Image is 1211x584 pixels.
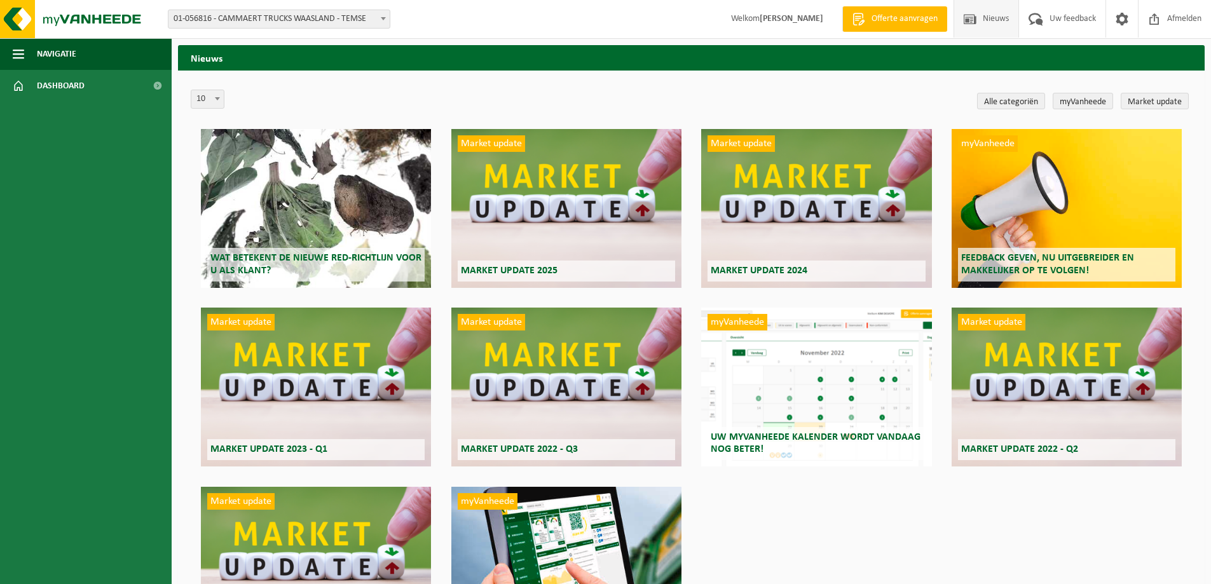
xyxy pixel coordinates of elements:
span: Market update 2023 - Q1 [210,444,327,454]
span: myVanheede [958,135,1018,152]
a: Market update Market update 2022 - Q2 [952,308,1182,466]
span: Market update [958,314,1025,330]
strong: [PERSON_NAME] [760,14,823,24]
span: Uw myVanheede kalender wordt vandaag nog beter! [711,432,920,454]
a: Market update Market update 2022 - Q3 [451,308,681,466]
a: Alle categoriën [977,93,1045,109]
span: Dashboard [37,70,85,102]
span: Navigatie [37,38,76,70]
span: Feedback geven, nu uitgebreider en makkelijker op te volgen! [961,253,1134,275]
span: Offerte aanvragen [868,13,941,25]
span: Market update [708,135,775,152]
a: myVanheede [1053,93,1113,109]
span: 01-056816 - CAMMAERT TRUCKS WAASLAND - TEMSE [168,10,390,28]
span: 01-056816 - CAMMAERT TRUCKS WAASLAND - TEMSE [168,10,390,29]
a: myVanheede Feedback geven, nu uitgebreider en makkelijker op te volgen! [952,129,1182,288]
h2: Nieuws [178,45,1205,70]
span: 10 [191,90,224,109]
span: Market update [458,135,525,152]
a: Market update Market update 2025 [451,129,681,288]
span: Market update 2024 [711,266,807,276]
span: Wat betekent de nieuwe RED-richtlijn voor u als klant? [210,253,421,275]
a: Market update Market update 2024 [701,129,931,288]
a: myVanheede Uw myVanheede kalender wordt vandaag nog beter! [701,308,931,466]
span: Market update 2022 - Q2 [961,444,1078,454]
a: Market update [1121,93,1189,109]
span: Market update 2022 - Q3 [461,444,578,454]
a: Market update Market update 2023 - Q1 [201,308,431,466]
span: myVanheede [708,314,767,330]
span: Market update 2025 [461,266,558,276]
span: Market update [207,314,275,330]
a: Offerte aanvragen [842,6,947,32]
a: Wat betekent de nieuwe RED-richtlijn voor u als klant? [201,129,431,288]
span: Market update [458,314,525,330]
span: 10 [191,90,224,108]
span: myVanheede [458,493,517,510]
span: Market update [207,493,275,510]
